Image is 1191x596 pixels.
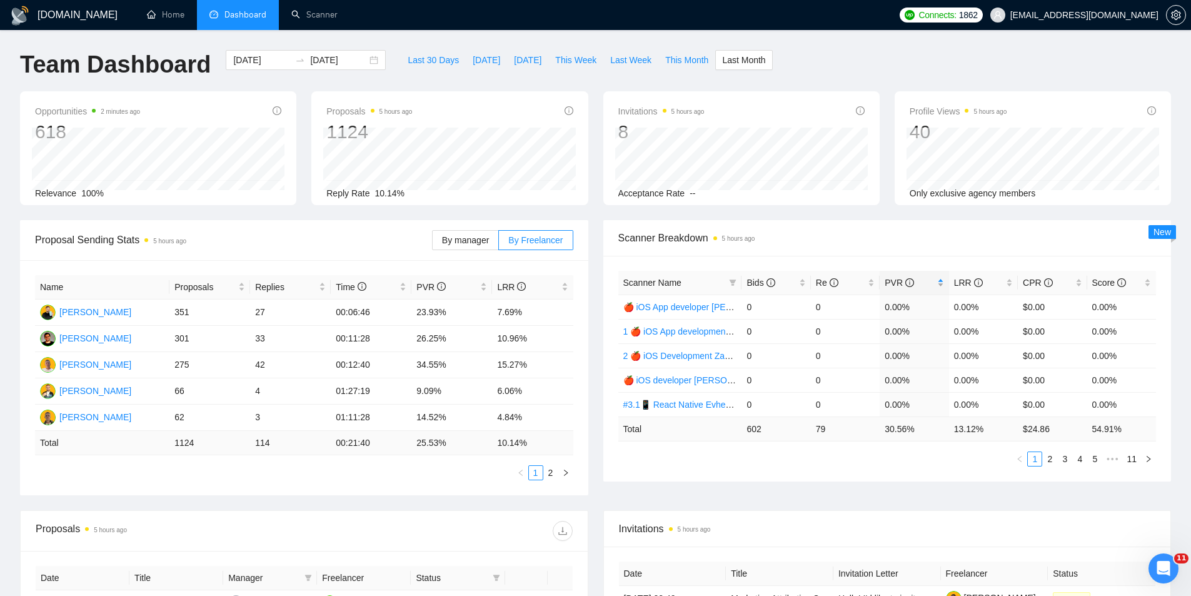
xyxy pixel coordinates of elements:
[411,431,492,455] td: 25.53 %
[741,295,810,319] td: 0
[1087,295,1156,319] td: 0.00%
[949,368,1018,392] td: 0.00%
[565,106,573,115] span: info-circle
[610,53,651,67] span: Last Week
[411,300,492,326] td: 23.93%
[411,326,492,352] td: 26.25%
[1092,278,1126,288] span: Score
[416,282,446,292] span: PVR
[618,120,705,144] div: 8
[910,188,1036,198] span: Only exclusive agency members
[513,465,528,480] li: Previous Page
[856,106,865,115] span: info-circle
[1166,5,1186,25] button: setting
[473,53,500,67] span: [DATE]
[811,295,880,319] td: 0
[1043,452,1057,466] a: 2
[228,571,299,585] span: Manager
[1018,417,1087,441] td: $ 24.86
[1048,562,1155,586] th: Status
[1042,452,1057,467] li: 2
[1147,106,1156,115] span: info-circle
[490,568,503,587] span: filter
[302,568,314,587] span: filter
[223,566,317,590] th: Manager
[379,108,413,115] time: 5 hours ago
[411,405,492,431] td: 14.52%
[529,466,543,480] a: 1
[918,8,956,22] span: Connects:
[618,104,705,119] span: Invitations
[949,319,1018,343] td: 0.00%
[1018,392,1087,417] td: $0.00
[555,53,596,67] span: This Week
[746,278,775,288] span: Bids
[59,331,131,345] div: [PERSON_NAME]
[59,384,131,398] div: [PERSON_NAME]
[553,526,572,536] span: download
[35,431,169,455] td: Total
[331,352,411,378] td: 00:12:40
[949,343,1018,368] td: 0.00%
[618,230,1157,246] span: Scanner Breakdown
[169,275,250,300] th: Proposals
[1027,452,1042,467] li: 1
[59,410,131,424] div: [PERSON_NAME]
[562,469,570,477] span: right
[1141,452,1156,467] button: right
[408,53,459,67] span: Last 30 Days
[492,378,573,405] td: 6.06%
[36,566,129,590] th: Date
[811,417,880,441] td: 79
[40,357,56,373] img: VZ
[910,120,1007,144] div: 40
[1044,278,1053,287] span: info-circle
[250,405,331,431] td: 3
[492,431,573,455] td: 10.14 %
[665,53,708,67] span: This Month
[331,405,411,431] td: 01:11:28
[514,53,541,67] span: [DATE]
[671,108,705,115] time: 5 hours ago
[678,526,711,533] time: 5 hours ago
[40,412,131,422] a: AV[PERSON_NAME]
[40,306,131,316] a: OV[PERSON_NAME]
[497,282,526,292] span: LRR
[35,120,140,144] div: 618
[295,55,305,65] span: to
[623,400,811,410] a: #3.1📱 React Native Evhen / Another categories
[741,319,810,343] td: 0
[811,392,880,417] td: 0
[880,392,948,417] td: 0.00%
[974,278,983,287] span: info-circle
[517,282,526,291] span: info-circle
[250,352,331,378] td: 42
[1018,368,1087,392] td: $0.00
[1122,452,1141,467] li: 11
[40,410,56,425] img: AV
[35,188,76,198] span: Relevance
[1087,343,1156,368] td: 0.00%
[741,343,810,368] td: 0
[690,188,695,198] span: --
[880,417,948,441] td: 30.56 %
[10,6,30,26] img: logo
[416,571,487,585] span: Status
[1141,452,1156,467] li: Next Page
[1088,452,1102,466] a: 5
[623,278,681,288] span: Scanner Name
[493,574,500,582] span: filter
[885,278,914,288] span: PVR
[250,300,331,326] td: 27
[153,238,186,245] time: 5 hours ago
[993,11,1002,19] span: user
[326,104,412,119] span: Proposals
[1012,452,1027,467] button: left
[20,50,211,79] h1: Team Dashboard
[1102,452,1122,467] span: •••
[411,352,492,378] td: 34.55%
[169,300,250,326] td: 351
[544,466,558,480] a: 2
[331,378,411,405] td: 01:27:19
[35,232,432,248] span: Proposal Sending Stats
